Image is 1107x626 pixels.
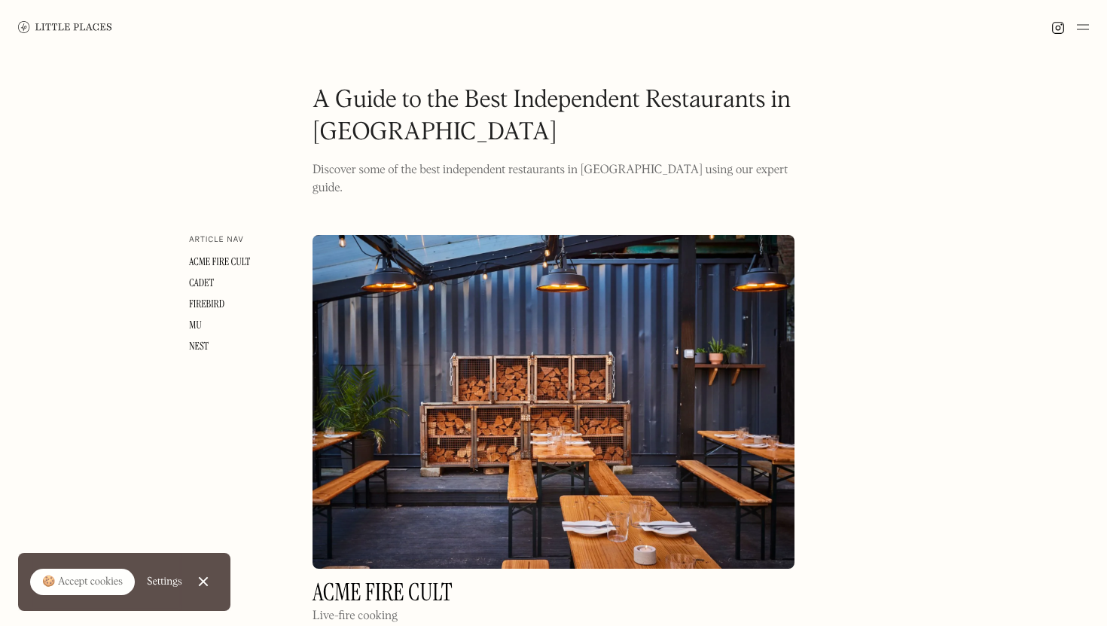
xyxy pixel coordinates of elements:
[189,319,202,332] a: mu
[189,276,214,290] a: Cadet
[313,84,794,149] h1: A Guide to the Best Independent Restaurants in [GEOGRAPHIC_DATA]
[313,161,794,197] p: Discover some of the best independent restaurants in [GEOGRAPHIC_DATA] using our expert guide.
[147,576,182,587] div: Settings
[189,255,250,269] a: Acme Fire Cult
[188,566,218,597] a: Close Cookie Popup
[189,340,209,353] a: Nest
[30,569,135,596] a: 🍪 Accept cookies
[147,565,182,599] a: Settings
[189,298,224,311] a: Firebird
[313,581,453,604] h2: Acme Fire Cult
[313,607,453,625] p: Live-fire cooking
[189,235,244,246] div: Article nav
[42,575,123,590] div: 🍪 Accept cookies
